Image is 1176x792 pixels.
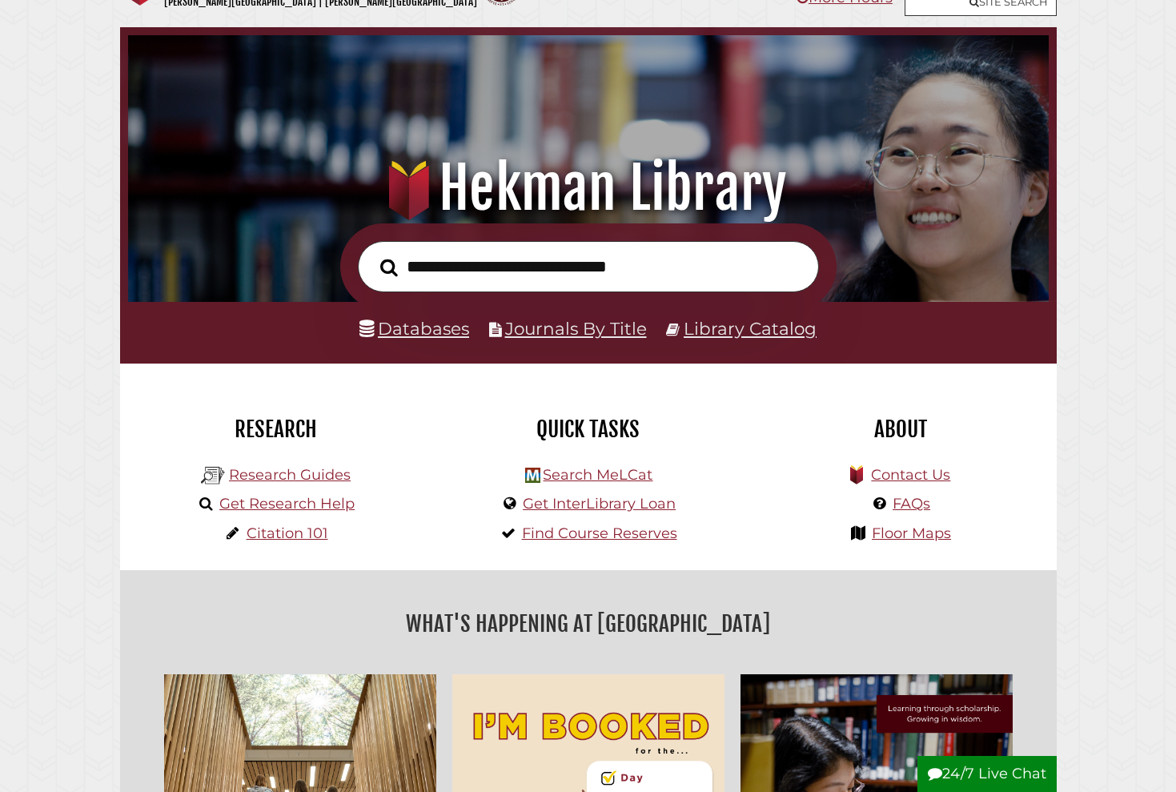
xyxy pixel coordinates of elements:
h1: Hekman Library [146,153,1031,223]
h2: About [757,416,1045,443]
img: Hekman Library Logo [525,468,540,483]
a: Find Course Reserves [522,525,677,542]
a: FAQs [893,495,930,513]
h2: What's Happening at [GEOGRAPHIC_DATA] [132,605,1045,642]
a: Contact Us [871,466,950,484]
h2: Research [132,416,420,443]
a: Databases [359,318,469,339]
button: Search [372,254,406,281]
img: Hekman Library Logo [201,464,225,488]
a: Journals By Title [505,318,647,339]
i: Search [380,258,398,277]
h2: Quick Tasks [444,416,732,443]
a: Search MeLCat [543,466,652,484]
a: Get InterLibrary Loan [523,495,676,513]
a: Citation 101 [247,525,328,542]
a: Get Research Help [219,495,355,513]
a: Floor Maps [872,525,951,542]
a: Library Catalog [684,318,817,339]
a: Research Guides [229,466,351,484]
